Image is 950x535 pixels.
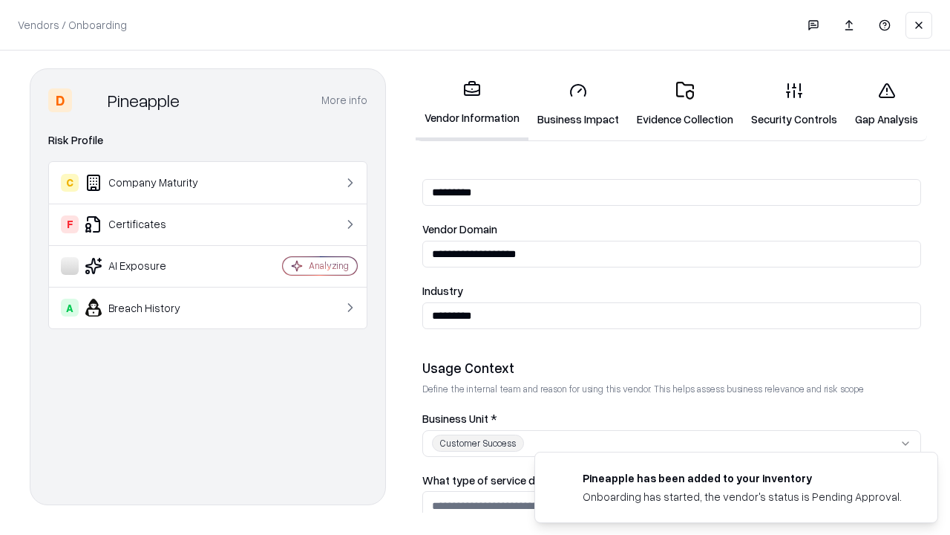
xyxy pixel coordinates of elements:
a: Evidence Collection [628,70,742,139]
label: Business Unit * [422,413,921,424]
div: D [48,88,72,112]
label: Industry [422,285,921,296]
div: Pineapple has been added to your inventory [583,470,902,486]
p: Vendors / Onboarding [18,17,127,33]
div: C [61,174,79,192]
a: Vendor Information [416,68,528,140]
div: F [61,215,79,233]
div: Risk Profile [48,132,367,149]
div: Customer Success [432,435,524,452]
a: Gap Analysis [846,70,927,139]
div: Analyzing [309,259,349,272]
div: Certificates [61,215,238,233]
a: Security Controls [742,70,846,139]
p: Define the internal team and reason for using this vendor. This helps assess business relevance a... [422,383,921,395]
label: Vendor Domain [422,224,921,235]
div: Usage Context [422,359,921,377]
button: Customer Success [422,430,921,457]
img: pineappleenergy.com [553,470,571,488]
div: Breach History [61,299,238,317]
button: More info [321,87,367,114]
div: Onboarding has started, the vendor's status is Pending Approval. [583,489,902,505]
div: Company Maturity [61,174,238,192]
img: Pineapple [78,88,102,112]
div: Pineapple [108,88,180,112]
a: Business Impact [528,70,628,139]
label: What type of service does the vendor provide? * [422,475,921,486]
div: AI Exposure [61,257,238,275]
div: A [61,299,79,317]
